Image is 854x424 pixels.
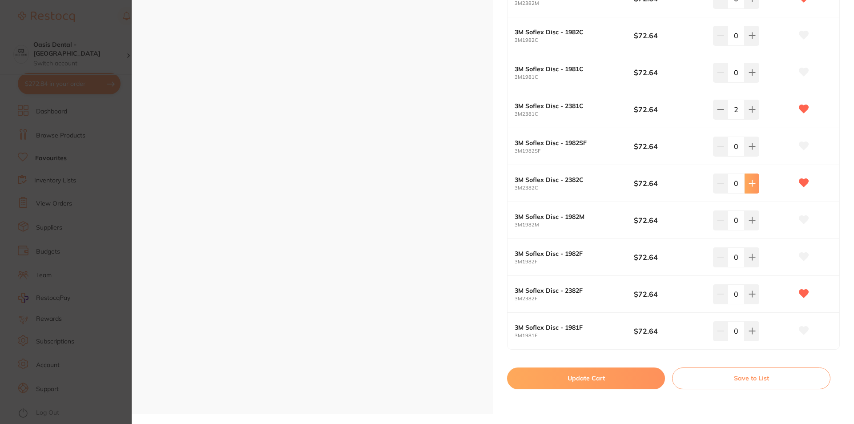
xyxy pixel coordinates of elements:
small: 3M1982C [515,37,634,43]
b: 3M Soflex Disc - 1982C [515,28,622,36]
b: 3M Soflex Disc - 2382F [515,287,622,294]
small: 3M1981C [515,74,634,80]
small: 3M2381C [515,111,634,117]
b: $72.64 [634,178,705,188]
small: 3M2382M [515,0,634,6]
b: 3M Soflex Disc - 1982M [515,213,622,220]
b: 3M Soflex Disc - 1982SF [515,139,622,146]
b: $72.64 [634,252,705,262]
b: $72.64 [634,68,705,77]
b: $72.64 [634,215,705,225]
b: 3M Soflex Disc - 1981C [515,65,622,73]
small: 3M2382C [515,185,634,191]
small: 3M1981F [515,333,634,339]
small: 3M2382F [515,296,634,302]
b: $72.64 [634,141,705,151]
b: 3M Soflex Disc - 2381C [515,102,622,109]
small: 3M1982M [515,222,634,228]
small: 3M1982SF [515,148,634,154]
b: 3M Soflex Disc - 1982F [515,250,622,257]
button: Save to List [672,367,830,389]
button: Update Cart [507,367,665,389]
b: 3M Soflex Disc - 1981F [515,324,622,331]
b: $72.64 [634,31,705,40]
b: $72.64 [634,326,705,336]
small: 3M1982F [515,259,634,265]
b: $72.64 [634,289,705,299]
b: 3M Soflex Disc - 2382C [515,176,622,183]
b: $72.64 [634,105,705,114]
